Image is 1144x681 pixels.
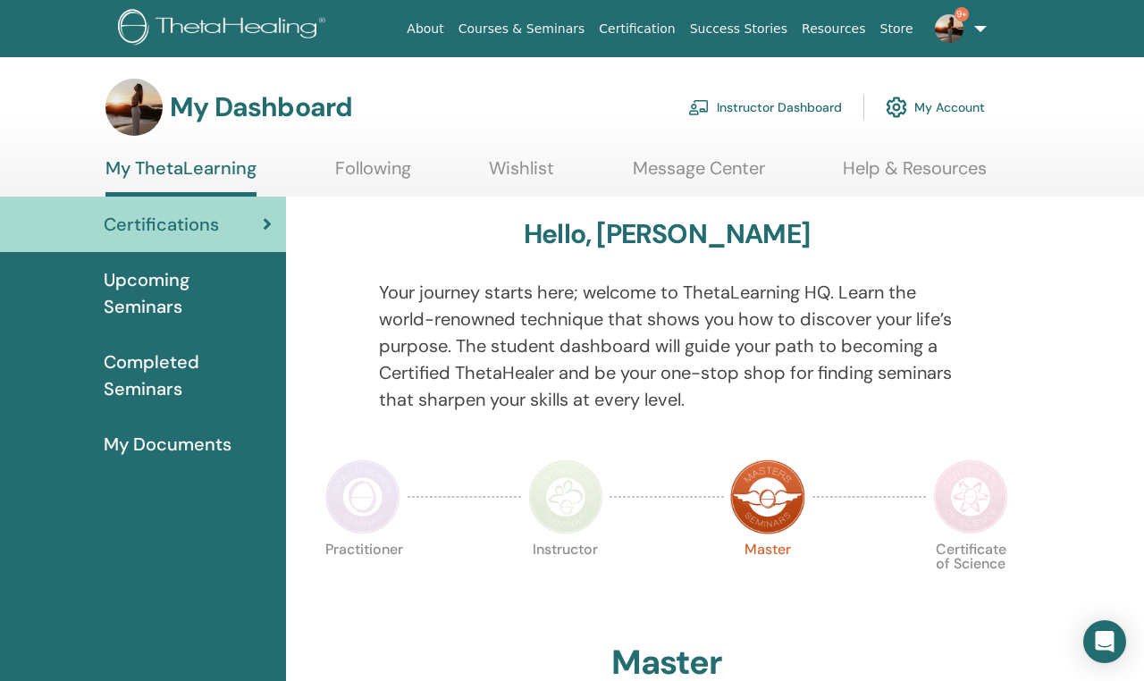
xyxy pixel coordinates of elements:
[933,459,1008,534] img: Certificate of Science
[688,88,842,127] a: Instructor Dashboard
[118,9,332,49] img: logo.png
[528,459,603,534] img: Instructor
[400,13,450,46] a: About
[104,266,272,320] span: Upcoming Seminars
[795,13,873,46] a: Resources
[730,459,805,534] img: Master
[633,157,765,192] a: Message Center
[592,13,682,46] a: Certification
[325,542,400,618] p: Practitioner
[104,349,272,402] span: Completed Seminars
[489,157,554,192] a: Wishlist
[688,99,710,115] img: chalkboard-teacher.svg
[528,542,603,618] p: Instructor
[873,13,921,46] a: Store
[170,91,352,123] h3: My Dashboard
[379,279,955,413] p: Your journey starts here; welcome to ThetaLearning HQ. Learn the world-renowned technique that sh...
[933,542,1008,618] p: Certificate of Science
[105,79,163,136] img: default.jpg
[683,13,795,46] a: Success Stories
[955,7,969,21] span: 9+
[325,459,400,534] img: Practitioner
[104,211,219,238] span: Certifications
[105,157,257,197] a: My ThetaLearning
[935,14,963,43] img: default.jpg
[886,88,985,127] a: My Account
[524,218,810,250] h3: Hello, [PERSON_NAME]
[730,542,805,618] p: Master
[335,157,411,192] a: Following
[886,92,907,122] img: cog.svg
[843,157,987,192] a: Help & Resources
[451,13,593,46] a: Courses & Seminars
[1083,620,1126,663] div: Open Intercom Messenger
[104,431,231,458] span: My Documents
